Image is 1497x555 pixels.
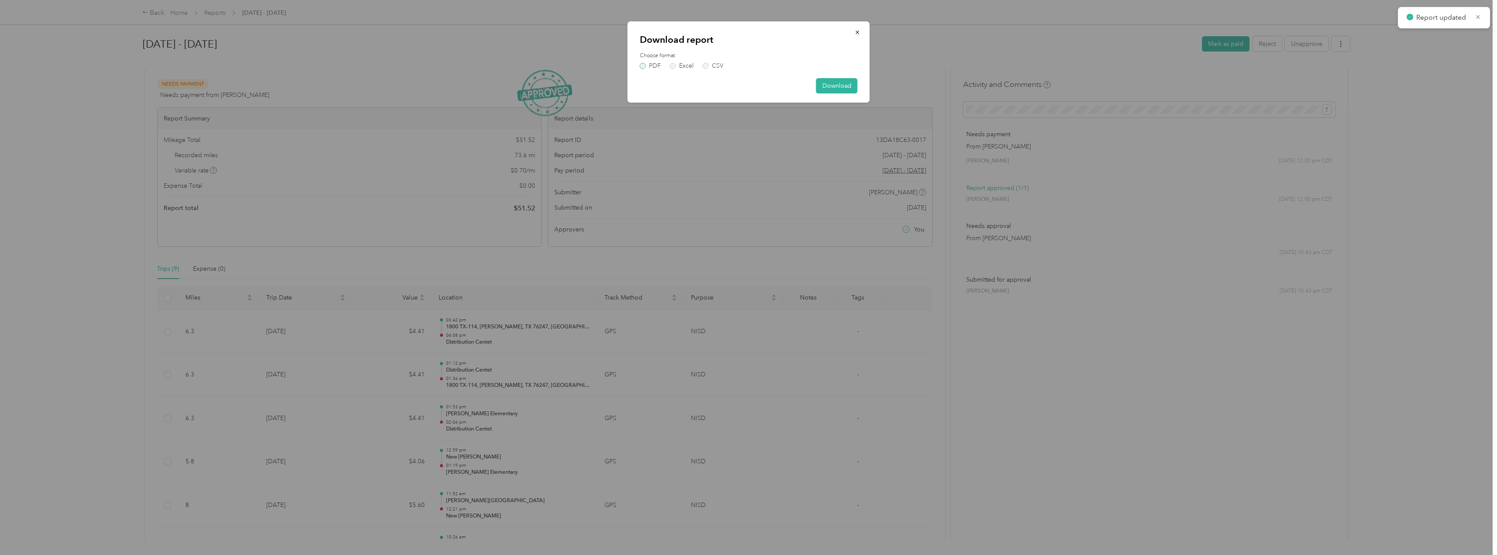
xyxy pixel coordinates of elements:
label: CSV [703,63,724,69]
iframe: Everlance-gr Chat Button Frame [1448,506,1497,555]
p: Report updated [1416,12,1469,23]
label: Choose format [640,52,858,60]
button: Download [816,78,858,93]
label: Excel [670,63,694,69]
label: PDF [640,63,661,69]
p: Download report [640,34,858,46]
